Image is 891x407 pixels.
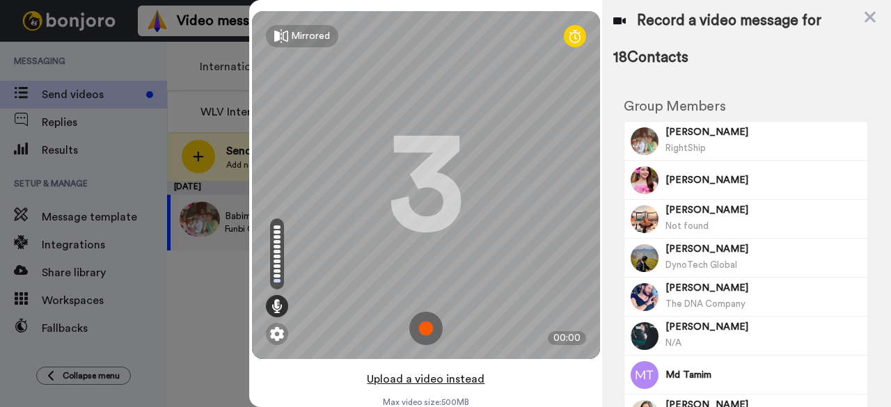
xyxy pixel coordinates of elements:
[665,221,709,230] span: Not found
[665,368,862,382] span: Md Tamim
[665,203,862,217] span: [PERSON_NAME]
[665,242,862,256] span: [PERSON_NAME]
[270,327,284,341] img: ic_gear.svg
[631,283,659,311] img: Image of Kashif Khan
[665,143,706,152] span: RightShip
[409,312,443,345] img: ic_record_start.svg
[624,99,868,114] h2: Group Members
[548,331,586,345] div: 00:00
[631,361,659,389] img: Image of Md Tamim
[631,127,659,155] img: Image of Babim Bhandari
[363,370,489,388] button: Upload a video instead
[631,166,659,194] img: Image of Sugarika Baraili
[388,133,464,237] div: 3
[665,125,862,139] span: [PERSON_NAME]
[665,338,681,347] span: N/A
[665,320,862,334] span: [PERSON_NAME]
[665,260,737,269] span: DynoTech Global
[631,244,659,272] img: Image of Sujan Pokharel
[665,281,862,295] span: [PERSON_NAME]
[631,205,659,233] img: Image of Kiran Shrestha
[665,299,746,308] span: The DNA Company
[631,322,659,350] img: Image of Umair Ali
[665,173,862,187] span: [PERSON_NAME]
